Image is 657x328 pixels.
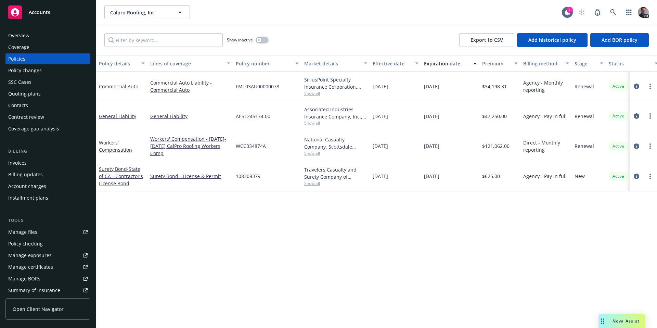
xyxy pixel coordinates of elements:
[5,100,90,111] a: Contacts
[632,142,641,150] a: circleInformation
[304,76,367,90] div: SiriusPoint Specialty Insurance Corporation, SiriusPoint, Fairmatic Insurance
[598,314,645,328] button: Nova Assist
[5,77,90,88] a: SSC Cases
[150,60,223,67] div: Lines of coverage
[424,113,439,120] span: [DATE]
[8,238,43,249] div: Policy checking
[5,65,90,76] a: Policy changes
[5,123,90,134] a: Coverage gap analysis
[5,88,90,99] a: Quoting plans
[236,142,266,150] span: WCC334874A
[523,60,562,67] div: Billing method
[8,123,59,134] div: Coverage gap analysis
[304,120,367,126] span: Show all
[8,157,27,168] div: Invoices
[5,250,90,261] a: Manage exposures
[8,65,42,76] div: Policy changes
[622,5,636,19] a: Switch app
[5,273,90,284] a: Manage BORs
[611,83,625,89] span: Active
[5,285,90,296] a: Summary of insurance
[528,37,576,43] span: Add historical policy
[104,5,190,19] button: Calpro Roofing, Inc
[646,112,654,120] a: more
[575,173,585,180] span: New
[613,318,640,324] span: Nova Assist
[523,113,567,120] span: Agency - Pay in full
[304,166,367,180] div: Travelers Casualty and Surety Company of America, Travelers Insurance
[8,192,48,203] div: Installment plans
[99,60,137,67] div: Policy details
[99,166,143,187] span: - State of CA - Contractor's License Bond
[29,10,50,15] span: Accounts
[304,90,367,96] span: Show all
[227,37,253,43] span: Show inactive
[8,53,25,64] div: Policies
[602,37,637,43] span: Add BOR policy
[5,112,90,123] a: Contract review
[110,9,169,16] span: Calpro Roofing, Inc
[482,83,507,90] span: $34,198.31
[5,192,90,203] a: Installment plans
[421,55,479,72] button: Expiration date
[646,82,654,90] a: more
[424,173,439,180] span: [DATE]
[591,5,604,19] a: Report a Bug
[482,173,500,180] span: $625.00
[8,88,41,99] div: Quoting plans
[572,55,606,72] button: Stage
[150,135,230,157] a: Workers' Compensation - [DATE]-[DATE] CalPro Roofing Workers Comp
[370,55,421,72] button: Effective date
[5,238,90,249] a: Policy checking
[575,113,594,120] span: Renewal
[575,83,594,90] span: Renewal
[233,55,301,72] button: Policy number
[8,100,28,111] div: Contacts
[104,33,223,47] input: Filter by keyword...
[517,33,588,47] button: Add historical policy
[590,33,649,47] button: Add BOR policy
[638,7,649,18] img: photo
[482,113,507,120] span: $47,250.00
[8,227,37,238] div: Manage files
[8,181,46,192] div: Account charges
[8,169,43,180] div: Billing updates
[5,262,90,273] a: Manage certificates
[236,83,279,90] span: FMT03AU00000078
[304,60,360,67] div: Market details
[424,60,469,67] div: Expiration date
[304,106,367,120] div: Associated Industries Insurance Company, Inc., AmTrust Financial Services, Amwins
[632,112,641,120] a: circleInformation
[5,42,90,53] a: Coverage
[523,79,569,93] span: Agency - Monthly reporting
[8,42,29,53] div: Coverage
[236,113,270,120] span: AES1245174 00
[8,262,53,273] div: Manage certificates
[304,150,367,156] span: Show all
[646,172,654,180] a: more
[8,273,40,284] div: Manage BORs
[5,227,90,238] a: Manage files
[236,60,291,67] div: Policy number
[479,55,520,72] button: Premium
[8,285,60,296] div: Summary of insurance
[373,60,411,67] div: Effective date
[373,83,388,90] span: [DATE]
[632,82,641,90] a: circleInformation
[8,112,44,123] div: Contract review
[8,77,31,88] div: SSC Cases
[304,180,367,186] span: Show all
[99,166,143,187] a: Surety Bond
[5,30,90,41] a: Overview
[598,314,607,328] div: Drag to move
[8,250,52,261] div: Manage exposures
[606,5,620,19] a: Search
[150,79,230,93] a: Commercial Auto Liability - Commercial Auto
[575,142,594,150] span: Renewal
[471,37,503,43] span: Export to CSV
[482,142,510,150] span: $121,062.00
[99,113,136,119] a: General Liability
[5,3,90,22] a: Accounts
[611,113,625,119] span: Active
